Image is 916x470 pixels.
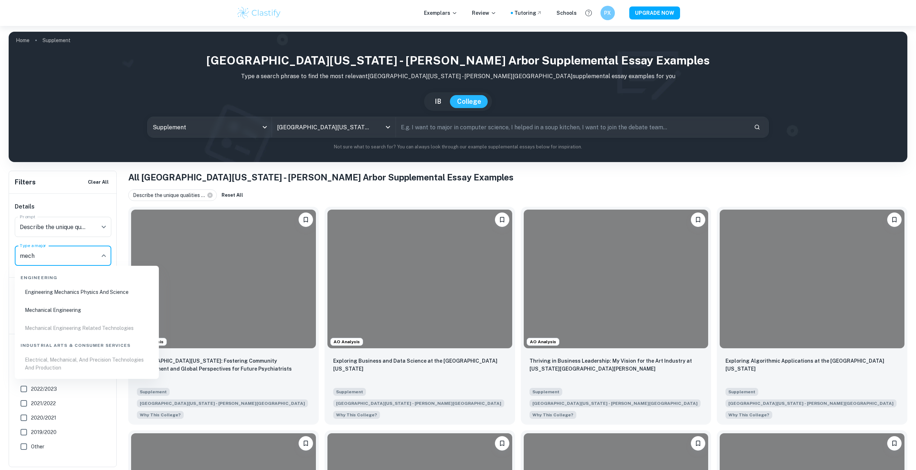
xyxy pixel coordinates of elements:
span: Other [31,443,44,451]
span: AO Analysis [527,339,559,345]
a: Schools [557,9,577,17]
button: PX [600,6,615,20]
span: 2022/2023 [31,385,57,393]
p: Not sure what to search for? You can always look through our example supplemental essays below fo... [14,143,902,151]
span: Supplement [137,388,170,396]
button: Bookmark [691,212,705,227]
button: UPGRADE NOW [629,6,680,19]
button: Help and Feedback [582,7,595,19]
span: Why This College? [336,412,377,418]
button: Bookmark [887,212,902,227]
p: Supplement [43,36,71,44]
span: 2020/2021 [31,414,56,422]
span: [GEOGRAPHIC_DATA][US_STATE] - [PERSON_NAME][GEOGRAPHIC_DATA] [530,399,701,407]
button: Bookmark [495,436,509,451]
span: Describe the unique qualities that attract you to the specific undergraduate College or School (i... [725,410,772,419]
li: Mechanical Engineering [18,302,156,318]
div: Industrial Arts & Consumer Services [18,336,156,352]
span: Describe the unique qualities that attract you to the specific undergraduate College or School (i... [530,410,576,419]
button: Clear All [86,177,111,188]
p: Type a search phrase to find the most relevant [GEOGRAPHIC_DATA][US_STATE] - [PERSON_NAME][GEOGRA... [14,72,902,81]
a: AO AnalysisBookmarkUniversity of Michigan: Fostering Community Engagement and Global Perspectives... [128,207,319,425]
p: Exemplars [424,9,457,17]
a: BookmarkExploring Algorithmic Applications at the University of MichiganSupplement[GEOGRAPHIC_DAT... [717,207,907,425]
button: IB [428,95,448,108]
button: Close [99,251,109,261]
a: Home [16,35,30,45]
span: 2019/2020 [31,428,57,436]
button: College [450,95,488,108]
span: [GEOGRAPHIC_DATA][US_STATE] - [PERSON_NAME][GEOGRAPHIC_DATA] [333,399,504,407]
div: Engineering [18,269,156,284]
h1: All [GEOGRAPHIC_DATA][US_STATE] - [PERSON_NAME] Arbor Supplemental Essay Examples [128,171,907,184]
p: Exploring Business and Data Science at the University of Michigan [333,357,506,373]
span: 2021/2022 [31,399,56,407]
span: Describe the unique qualities that attract you to the specific undergraduate College or School (i... [137,410,184,419]
span: Describe the unique qualities that attract you to the specific undergraduate College or School (i... [333,410,380,419]
span: Supplement [725,388,758,396]
button: Bookmark [887,436,902,451]
button: Search [751,121,763,133]
button: Reset All [220,190,245,201]
p: Exploring Algorithmic Applications at the University of Michigan [725,357,899,373]
img: Clastify logo [236,6,282,20]
p: Review [472,9,496,17]
span: Supplement [530,388,562,396]
span: Why This College? [728,412,769,418]
a: Tutoring [514,9,542,17]
h6: PX [603,9,612,17]
button: Bookmark [299,436,313,451]
div: Describe the unique qualities ... [128,189,217,201]
li: Engineering Mechanics Physics And Science [18,284,156,300]
span: Supplement [333,388,366,396]
span: [GEOGRAPHIC_DATA][US_STATE] - [PERSON_NAME][GEOGRAPHIC_DATA] [137,399,308,407]
button: Open [383,122,393,132]
span: Describe the unique qualities ... [133,191,208,199]
button: Open [99,222,109,232]
a: AO AnalysisBookmarkExploring Business and Data Science at the University of MichiganSupplement[GE... [325,207,515,425]
div: Supplement [148,117,271,137]
label: Prompt [20,214,36,220]
a: AO AnalysisBookmarkThriving in Business Leadership: My Vision for the Art Industry at Michigan Ro... [521,207,711,425]
span: Why This College? [532,412,573,418]
h6: Filters [15,177,36,187]
span: Why This College? [140,412,181,418]
p: University of Michigan: Fostering Community Engagement and Global Perspectives for Future Psychia... [137,357,310,373]
h6: Details [15,202,111,211]
span: [GEOGRAPHIC_DATA][US_STATE] - [PERSON_NAME][GEOGRAPHIC_DATA] [725,399,897,407]
h1: [GEOGRAPHIC_DATA][US_STATE] - [PERSON_NAME] Arbor Supplemental Essay Examples [14,52,902,69]
label: Type a major [20,242,46,249]
img: profile cover [9,32,907,162]
button: Bookmark [495,212,509,227]
input: E.g. I want to major in computer science, I helped in a soup kitchen, I want to join the debate t... [396,117,748,137]
button: Bookmark [299,212,313,227]
button: Bookmark [691,436,705,451]
p: Thriving in Business Leadership: My Vision for the Art Industry at Michigan Ross [530,357,703,373]
span: AO Analysis [331,339,363,345]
